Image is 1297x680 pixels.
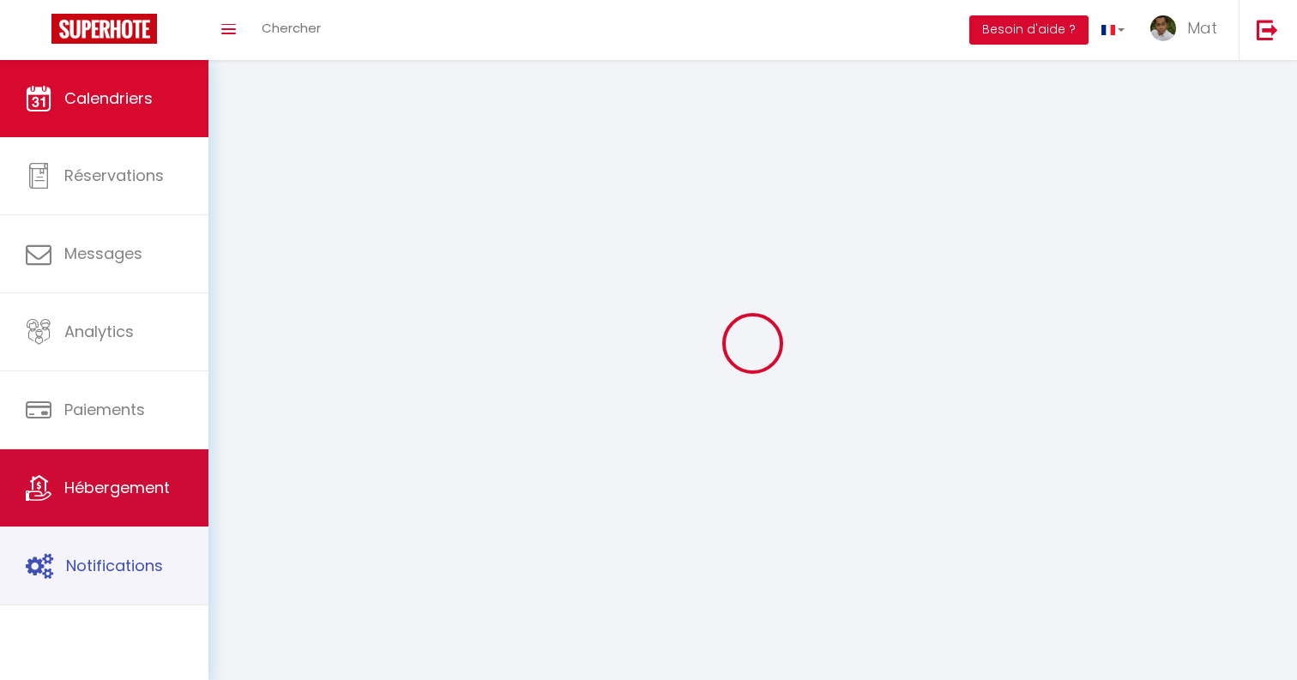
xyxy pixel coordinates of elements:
[1187,17,1217,39] span: Mat
[64,165,164,186] span: Réservations
[64,399,145,420] span: Paiements
[1257,19,1278,40] img: logout
[262,19,321,37] span: Chercher
[969,15,1089,45] button: Besoin d'aide ?
[64,321,134,342] span: Analytics
[51,14,157,44] img: Super Booking
[64,243,142,264] span: Messages
[66,555,163,576] span: Notifications
[1150,15,1176,41] img: ...
[64,87,153,109] span: Calendriers
[64,477,170,498] span: Hébergement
